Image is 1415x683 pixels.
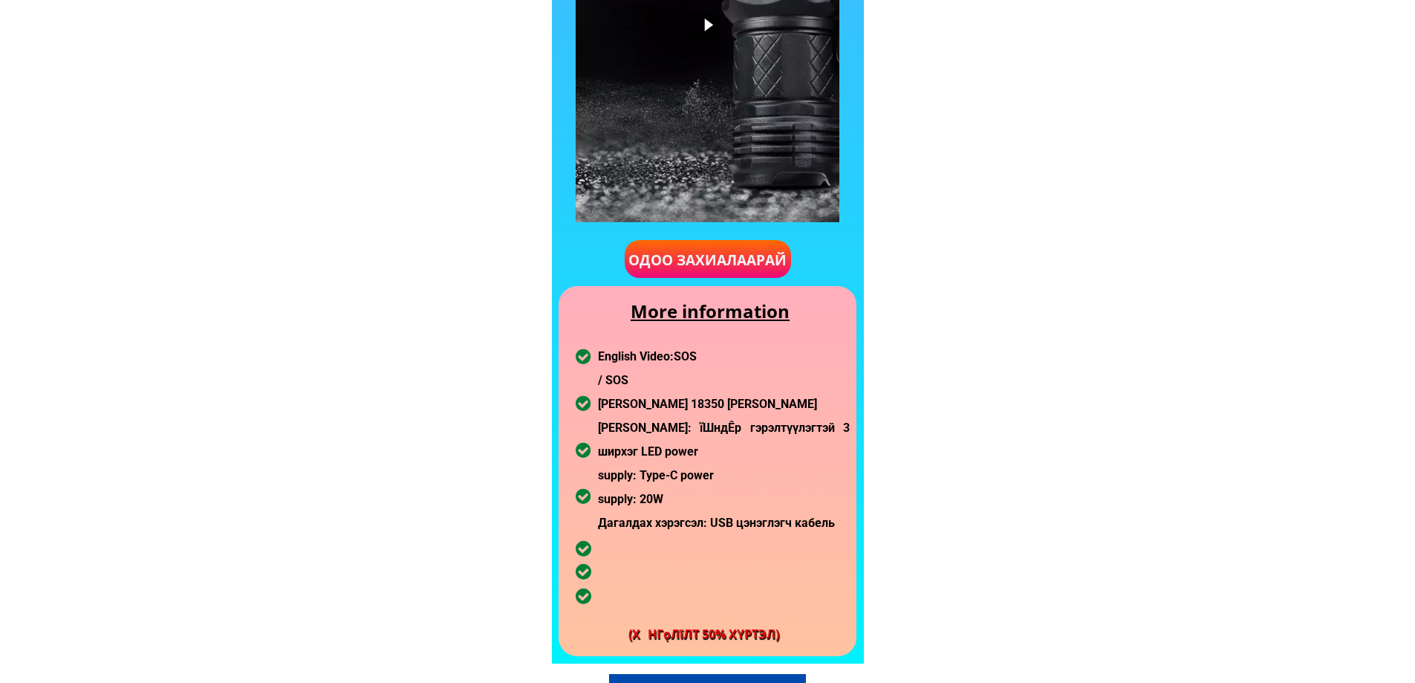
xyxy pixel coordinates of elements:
[631,299,790,323] font: More information
[626,250,790,270] font: Одоо захиалаарай
[598,492,663,506] font: supply: 20W
[598,373,628,387] font: / SOS
[674,349,697,363] font: SOS
[598,397,817,411] font: [PERSON_NAME] 18350 [PERSON_NAME]
[598,516,835,530] font: Дагалдах хэрэгсэл: USB цэнэглэгч кабель
[628,626,779,642] font: (ХͨНГọЛĩЛТ 50% ХҮРТЭЛ)
[598,468,714,482] font: supply: Type-C power
[598,421,850,459] font: [PERSON_NAME]: ĩШндÊр гэрэлтүүлэгтэй 3 ширхэг LED power
[598,349,674,363] font: English Video:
